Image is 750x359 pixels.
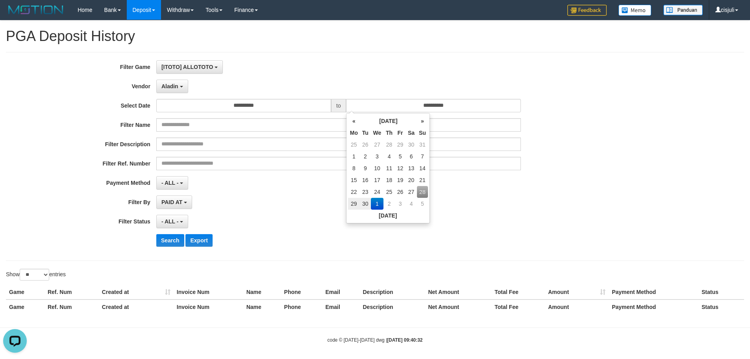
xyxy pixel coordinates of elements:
th: Email [322,285,360,299]
td: 8 [348,162,360,174]
td: 28 [383,139,395,151]
th: Net Amount [425,285,491,299]
td: 19 [395,174,406,186]
th: Ref. Num [44,285,99,299]
th: Payment Method [609,285,698,299]
td: 25 [383,186,395,198]
td: 23 [360,186,371,198]
td: 28 [417,186,428,198]
td: 26 [395,186,406,198]
th: Th [383,127,395,139]
td: 20 [406,174,417,186]
small: code © [DATE]-[DATE] dwg | [328,337,423,343]
th: Name [243,299,281,314]
th: [DATE] [348,210,428,221]
button: PAID AT [156,195,192,209]
span: [ITOTO] ALLOTOTO [161,64,213,70]
td: 4 [406,198,417,210]
td: 15 [348,174,360,186]
img: MOTION_logo.png [6,4,66,16]
th: Email [322,299,360,314]
td: 2 [360,151,371,162]
th: Total Fee [491,299,545,314]
span: - ALL - [161,218,179,225]
h1: PGA Deposit History [6,28,744,44]
td: 5 [417,198,428,210]
th: Game [6,285,44,299]
td: 31 [417,139,428,151]
td: 2 [383,198,395,210]
button: [ITOTO] ALLOTOTO [156,60,223,74]
th: Net Amount [425,299,491,314]
td: 18 [383,174,395,186]
td: 16 [360,174,371,186]
th: Amount [545,285,609,299]
th: Phone [281,285,322,299]
th: We [371,127,384,139]
img: Feedback.jpg [567,5,607,16]
td: 27 [371,139,384,151]
button: - ALL - [156,176,188,190]
td: 13 [406,162,417,174]
th: Su [417,127,428,139]
th: » [417,115,428,127]
th: « [348,115,360,127]
th: Amount [545,299,609,314]
strong: [DATE] 09:40:32 [387,337,422,343]
td: 26 [360,139,371,151]
button: Aladin [156,80,188,93]
th: Description [359,285,425,299]
td: 1 [371,198,384,210]
td: 12 [395,162,406,174]
button: Open LiveChat chat widget [3,3,27,27]
td: 29 [348,198,360,210]
button: Export [185,234,212,247]
td: 24 [371,186,384,198]
th: Status [698,285,744,299]
th: Tu [360,127,371,139]
th: [DATE] [360,115,417,127]
td: 10 [371,162,384,174]
th: Description [359,299,425,314]
th: Mo [348,127,360,139]
span: to [331,99,346,112]
td: 11 [383,162,395,174]
td: 6 [406,151,417,162]
img: panduan.png [663,5,703,15]
span: PAID AT [161,199,182,205]
td: 25 [348,139,360,151]
th: Status [698,299,744,314]
th: Created at [99,299,174,314]
td: 17 [371,174,384,186]
td: 4 [383,151,395,162]
td: 9 [360,162,371,174]
th: Invoice Num [174,285,243,299]
th: Invoice Num [174,299,243,314]
td: 27 [406,186,417,198]
td: 3 [395,198,406,210]
td: 7 [417,151,428,162]
th: Game [6,299,44,314]
td: 3 [371,151,384,162]
img: Button%20Memo.svg [619,5,652,16]
span: - ALL - [161,180,179,186]
th: Total Fee [491,285,545,299]
td: 30 [406,139,417,151]
button: - ALL - [156,215,188,228]
th: Fr [395,127,406,139]
td: 5 [395,151,406,162]
th: Created at [99,285,174,299]
select: Showentries [20,269,49,281]
td: 1 [348,151,360,162]
td: 22 [348,186,360,198]
button: Search [156,234,184,247]
label: Show entries [6,269,66,281]
td: 30 [360,198,371,210]
th: Ref. Num [44,299,99,314]
th: Name [243,285,281,299]
th: Phone [281,299,322,314]
td: 29 [395,139,406,151]
th: Payment Method [609,299,698,314]
th: Sa [406,127,417,139]
td: 14 [417,162,428,174]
